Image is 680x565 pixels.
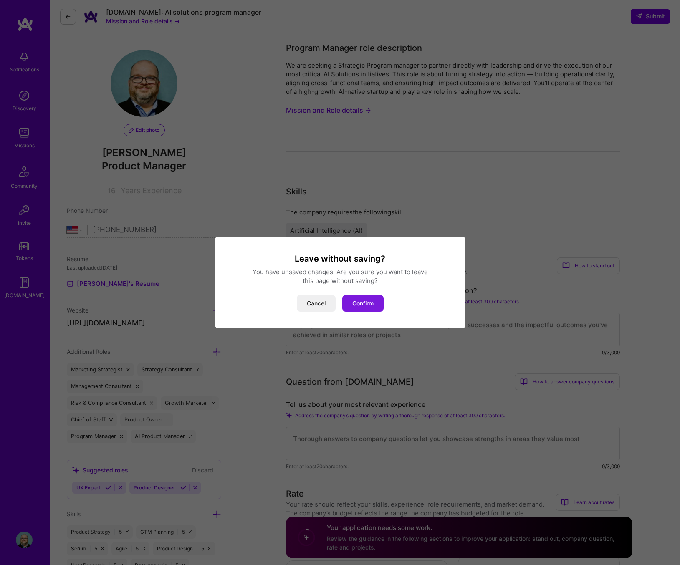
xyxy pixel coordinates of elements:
[215,237,465,328] div: modal
[342,295,384,312] button: Confirm
[297,295,336,312] button: Cancel
[225,276,455,285] div: this page without saving?
[225,267,455,276] div: You have unsaved changes. Are you sure you want to leave
[225,253,455,264] h3: Leave without saving?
